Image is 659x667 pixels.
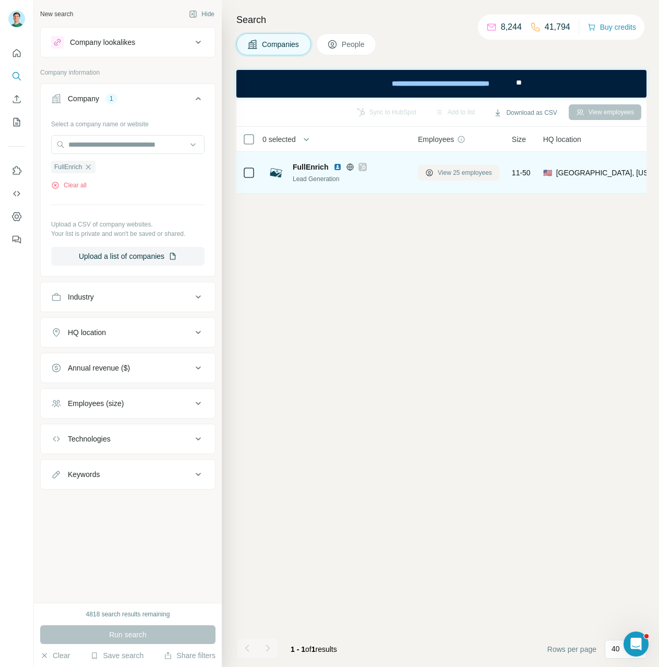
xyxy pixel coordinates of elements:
p: Upload a CSV of company websites. [51,220,205,229]
button: My lists [8,113,25,132]
button: Clear all [51,181,87,190]
div: Company [68,93,99,104]
div: Company lookalikes [70,37,135,47]
button: View 25 employees [418,165,499,181]
div: Employees (size) [68,398,124,409]
button: Annual revenue ($) [41,355,215,380]
button: Download as CSV [486,105,564,121]
span: 1 [311,645,316,653]
div: HQ location [68,327,106,338]
iframe: Banner [236,70,646,98]
div: 1 [105,94,117,103]
img: Avatar [8,10,25,27]
img: Logo of FullEnrich [268,164,284,181]
button: Enrich CSV [8,90,25,109]
div: Annual revenue ($) [68,363,130,373]
span: 🇺🇸 [543,168,552,178]
button: Use Surfe API [8,184,25,203]
button: Save search [90,650,143,661]
p: 8,244 [501,21,522,33]
img: LinkedIn logo [333,163,342,171]
span: Rows per page [547,644,596,654]
span: of [305,645,311,653]
span: 11-50 [512,168,531,178]
button: Upload a list of companies [51,247,205,266]
span: Companies [262,39,300,50]
span: FullEnrich [293,162,328,172]
span: 0 selected [262,134,296,145]
span: FullEnrich [54,162,82,172]
button: Feedback [8,230,25,249]
span: results [291,645,337,653]
span: Size [512,134,526,145]
div: Select a company name or website [51,115,205,129]
div: Lead Generation [293,174,405,184]
span: Employees [418,134,454,145]
div: Keywords [68,469,100,480]
button: Quick start [8,44,25,63]
button: Share filters [164,650,215,661]
div: Industry [68,292,94,302]
span: View 25 employees [438,168,492,177]
button: Technologies [41,426,215,451]
div: New search [40,9,73,19]
span: People [342,39,366,50]
button: Company1 [41,86,215,115]
p: Your list is private and won't be saved or shared. [51,229,205,239]
span: 1 - 1 [291,645,305,653]
button: HQ location [41,320,215,345]
button: Industry [41,284,215,309]
button: Search [8,67,25,86]
button: Buy credits [588,20,636,34]
span: HQ location [543,134,581,145]
p: 41,794 [545,21,570,33]
p: 40 [612,644,620,654]
div: 4818 search results remaining [86,610,170,619]
button: Hide [182,6,222,22]
iframe: Intercom live chat [624,632,649,657]
button: Clear [40,650,70,661]
button: Company lookalikes [41,30,215,55]
button: Employees (size) [41,391,215,416]
button: Keywords [41,462,215,487]
div: Technologies [68,434,111,444]
h4: Search [236,13,646,27]
button: Use Surfe on LinkedIn [8,161,25,180]
p: Company information [40,68,215,77]
button: Dashboard [8,207,25,226]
